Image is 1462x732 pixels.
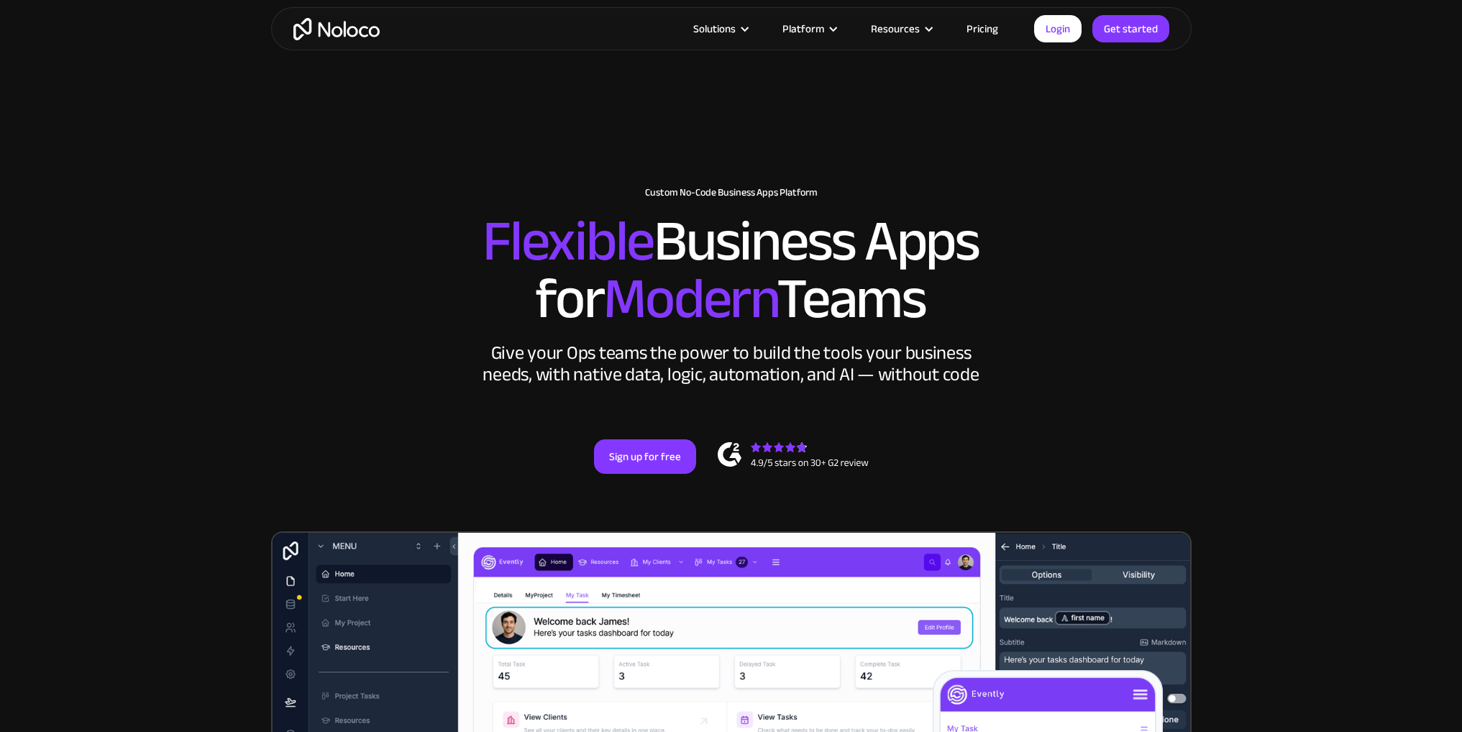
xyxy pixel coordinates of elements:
a: Get started [1092,15,1169,42]
a: Login [1034,15,1082,42]
div: Resources [853,19,949,38]
span: Flexible [483,188,654,295]
div: Platform [782,19,824,38]
div: Resources [871,19,920,38]
div: Solutions [693,19,736,38]
span: Modern [603,245,777,352]
h2: Business Apps for Teams [285,213,1177,328]
div: Platform [764,19,853,38]
a: Pricing [949,19,1016,38]
a: home [293,18,380,40]
div: Solutions [675,19,764,38]
div: Give your Ops teams the power to build the tools your business needs, with native data, logic, au... [480,342,983,385]
a: Sign up for free [594,439,696,474]
h1: Custom No-Code Business Apps Platform [285,187,1177,198]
